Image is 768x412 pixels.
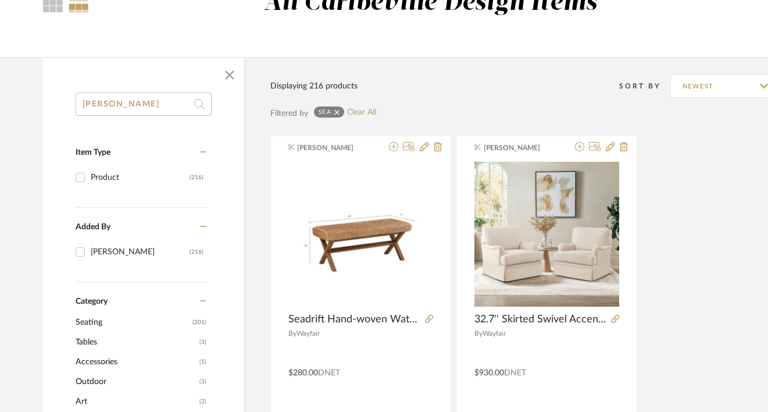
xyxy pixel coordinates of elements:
span: Category [76,297,108,307]
div: sea [319,108,332,116]
span: $280.00 [288,369,318,377]
span: DNET [504,369,526,377]
div: Filtered by [270,107,308,120]
div: Product [91,168,190,187]
span: [PERSON_NAME] [484,143,557,153]
div: [PERSON_NAME] [91,243,190,261]
button: Close [218,63,241,87]
span: Art [76,392,197,411]
img: Seadrift Hand-woven Water Hyacinth Accent Bench [288,162,433,307]
a: Clear All [347,108,376,118]
div: (216) [190,168,203,187]
span: Added By [76,223,110,231]
input: Search within 216 results [76,93,212,116]
span: (3) [199,333,206,351]
div: Sort By [619,80,670,92]
div: Displaying 216 products [270,80,358,93]
span: (5) [199,353,206,371]
span: Item Type [76,148,110,157]
span: (201) [192,313,206,332]
span: Seating [76,312,190,332]
span: [PERSON_NAME] [297,143,370,153]
div: (216) [190,243,203,261]
span: Wayfair [297,330,320,337]
span: (3) [199,372,206,391]
span: Accessories [76,352,197,372]
span: Tables [76,332,197,352]
span: 32.7'' Skirted Swivel Accent Arm Chair For Living Room, Bedroom (Set of 2) [474,313,606,326]
span: Wayfair [483,330,506,337]
span: By [288,330,297,337]
span: $930.00 [474,369,504,377]
span: DNET [318,369,340,377]
span: Outdoor [76,372,197,392]
span: (2) [199,392,206,411]
span: Seadrift Hand-woven Water Hyacinth Accent Bench [288,313,420,326]
img: 32.7'' Skirted Swivel Accent Arm Chair For Living Room, Bedroom (Set of 2) [474,162,619,307]
span: By [474,330,483,337]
